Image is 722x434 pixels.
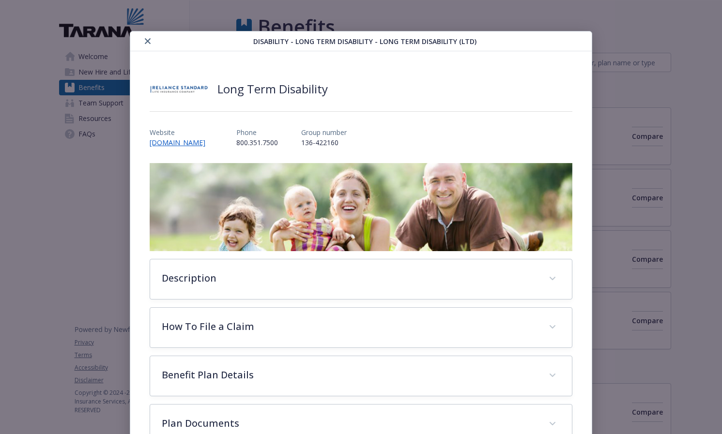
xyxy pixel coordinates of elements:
[162,271,537,285] p: Description
[150,163,572,251] img: banner
[301,137,347,148] p: 136-422160
[150,259,571,299] div: Description
[150,308,571,347] div: How To File a Claim
[150,127,213,137] p: Website
[150,356,571,396] div: Benefit Plan Details
[253,36,476,46] span: Disability - Long Term Disability - Long Term Disability (LTD)
[150,75,208,104] img: Reliance Standard Life Insurance Company
[150,138,213,147] a: [DOMAIN_NAME]
[142,35,154,47] button: close
[162,368,537,382] p: Benefit Plan Details
[162,319,537,334] p: How To File a Claim
[162,416,537,431] p: Plan Documents
[236,137,278,148] p: 800.351.7500
[236,127,278,137] p: Phone
[301,127,347,137] p: Group number
[217,80,328,98] h2: Long Term Disability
